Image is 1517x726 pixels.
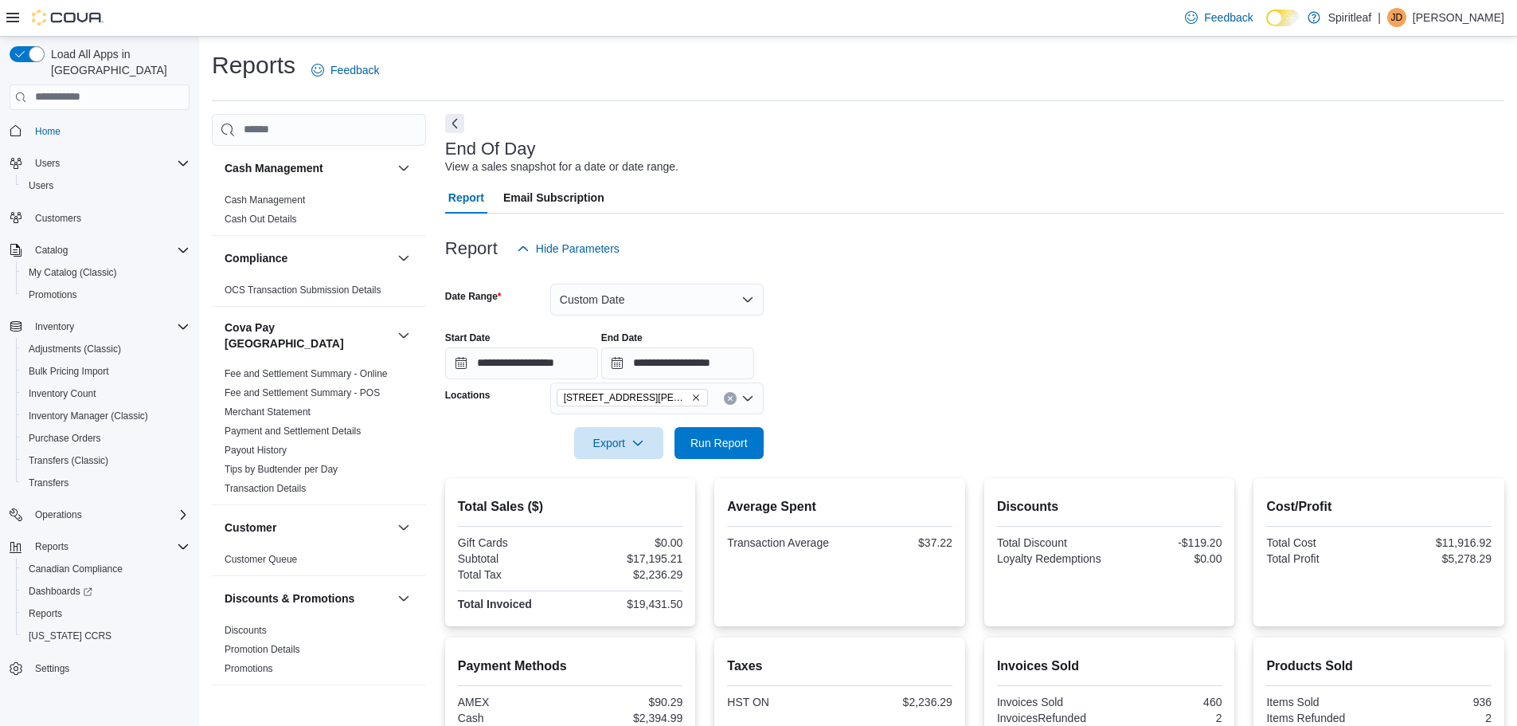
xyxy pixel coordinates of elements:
span: Bulk Pricing Import [29,365,109,378]
div: 2 [1382,712,1492,724]
button: Inventory Count [16,383,196,405]
div: -$119.20 [1112,536,1222,549]
div: Loyalty Redemptions [997,552,1106,565]
a: Feedback [1179,2,1259,33]
h2: Invoices Sold [997,657,1222,676]
button: Discounts & Promotions [225,591,391,606]
span: Users [35,157,60,170]
span: Users [22,176,190,195]
a: Customers [29,209,88,228]
div: Total Profit [1266,552,1375,565]
a: Settings [29,659,76,678]
button: Promotions [16,284,196,306]
button: Users [16,175,196,197]
button: Reports [3,536,196,558]
button: Cash Management [225,160,391,176]
span: Transfers [29,477,68,489]
span: Inventory Count [29,387,96,400]
span: Load All Apps in [GEOGRAPHIC_DATA] [45,46,190,78]
span: Run Report [690,435,748,451]
span: Adjustments (Classic) [29,343,121,355]
div: Total Discount [997,536,1106,549]
button: Cash Management [394,159,413,178]
span: Operations [29,505,190,524]
img: Cova [32,10,104,26]
div: Customer [212,550,426,575]
a: Promotions [22,285,84,304]
label: Date Range [445,290,502,303]
h2: Products Sold [1266,657,1492,676]
h3: Discounts & Promotions [225,591,354,606]
span: Export [584,427,654,459]
a: Transaction Details [225,483,306,494]
h3: Report [445,239,498,258]
span: Promotions [225,662,273,675]
button: Clear input [724,392,737,405]
a: Users [22,176,60,195]
span: Feedback [330,62,379,78]
span: Inventory Count [22,384,190,403]
span: Purchase Orders [29,432,101,445]
button: Purchase Orders [16,427,196,449]
a: Inventory Count [22,384,103,403]
span: Merchant Statement [225,406,311,418]
span: Dashboards [22,582,190,601]
span: Transfers [22,473,190,493]
a: Promotion Details [225,644,300,655]
button: Users [29,154,66,173]
span: Home [29,121,190,141]
button: Inventory [29,317,80,336]
button: Inventory Manager (Classic) [16,405,196,427]
p: | [1378,8,1381,27]
div: Compliance [212,281,426,306]
a: Payout History [225,445,287,456]
span: Promotions [22,285,190,304]
button: Customer [225,520,391,536]
span: Dark Mode [1266,26,1267,27]
button: Reports [29,537,75,556]
button: Reports [16,602,196,625]
div: $11,916.92 [1382,536,1492,549]
div: HST ON [727,696,836,708]
div: $0.00 [1112,552,1222,565]
button: Discounts & Promotions [394,589,413,608]
h1: Reports [212,49,295,81]
a: Dashboards [16,580,196,602]
span: Transaction Details [225,482,306,495]
h3: End Of Day [445,139,536,159]
h2: Taxes [727,657,952,676]
span: Email Subscription [503,182,604,214]
input: Press the down key to open a popover containing a calendar. [445,347,598,379]
a: Reports [22,604,68,623]
div: AMEX [458,696,567,708]
label: Locations [445,389,491,402]
div: Jason D [1387,8,1406,27]
input: Press the down key to open a popover containing a calendar. [601,347,754,379]
a: Inventory Manager (Classic) [22,406,154,426]
h2: Total Sales ($) [458,497,683,516]
button: Operations [29,505,88,524]
button: Remove 560 - Spiritleaf Wilson St (Ancaster) from selection in this group [691,393,701,402]
button: Transfers (Classic) [16,449,196,472]
a: OCS Transaction Submission Details [225,285,381,296]
a: Transfers (Classic) [22,451,115,470]
button: Customers [3,206,196,230]
button: My Catalog (Classic) [16,261,196,284]
button: Compliance [394,249,413,268]
span: Reports [22,604,190,623]
div: 2 [1112,712,1222,724]
div: $19,431.50 [573,598,682,610]
a: Discounts [225,625,267,636]
h2: Discounts [997,497,1222,516]
span: Home [35,125,61,138]
button: Compliance [225,250,391,266]
h2: Payment Methods [458,657,683,676]
span: Reports [29,537,190,556]
span: Cash Out Details [225,213,297,226]
div: Cash [458,712,567,724]
button: Transfers [16,472,196,494]
span: Reports [35,540,68,553]
a: Tips by Budtender per Day [225,464,338,475]
div: Total Tax [458,568,567,581]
